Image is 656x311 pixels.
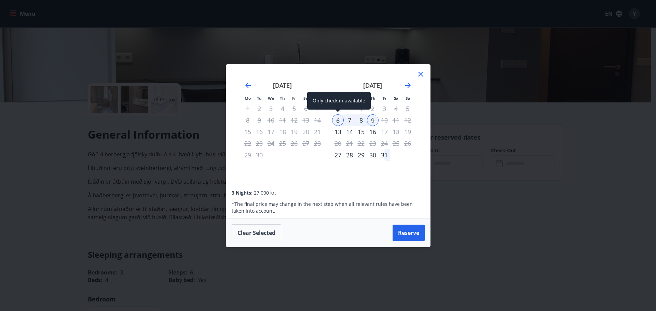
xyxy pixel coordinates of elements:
[367,138,379,149] td: Not available. Thursday, October 23, 2025
[242,114,254,126] td: Not available. Monday, September 8, 2025
[355,149,367,161] div: 29
[379,126,390,138] div: Only check out available
[355,149,367,161] td: Choose Wednesday, October 29, 2025 as your check-in date. It’s available.
[367,103,379,114] td: Not available. Thursday, October 2, 2025
[312,114,323,126] td: Not available. Sunday, September 14, 2025
[277,103,288,114] td: Not available. Thursday, September 4, 2025
[355,114,367,126] td: Selected. Wednesday, October 8, 2025
[367,149,379,161] div: 30
[280,96,285,101] small: Th
[288,126,300,138] td: Not available. Friday, September 19, 2025
[265,126,277,138] td: Not available. Wednesday, September 17, 2025
[344,126,355,138] div: 14
[390,138,402,149] td: Not available. Saturday, October 25, 2025
[288,114,300,126] td: Not available. Friday, September 12, 2025
[254,103,265,114] td: Not available. Tuesday, September 2, 2025
[254,126,265,138] td: Not available. Tuesday, September 16, 2025
[344,138,355,149] td: Not available. Tuesday, October 21, 2025
[332,114,344,126] div: Only check in available
[402,126,413,138] td: Not available. Sunday, October 19, 2025
[244,81,252,89] div: Move backward to switch to the previous month.
[288,138,300,149] td: Not available. Friday, September 26, 2025
[245,96,251,101] small: Mo
[288,103,300,114] td: Not available. Friday, September 5, 2025
[355,126,367,138] td: Choose Wednesday, October 15, 2025 as your check-in date. It’s available.
[379,149,390,161] td: Choose Friday, October 31, 2025 as your check-in date. It’s available.
[312,126,323,138] td: Not available. Sunday, September 21, 2025
[232,189,252,196] span: 3 Nights:
[277,114,288,126] td: Not available. Thursday, September 11, 2025
[363,81,382,89] strong: [DATE]
[254,114,265,126] td: Not available. Tuesday, September 9, 2025
[379,103,390,114] td: Not available. Friday, October 3, 2025
[383,96,386,101] small: Fr
[344,149,355,161] div: 28
[265,138,277,149] td: Not available. Wednesday, September 24, 2025
[394,96,398,101] small: Sa
[265,114,277,126] td: Not available. Wednesday, September 10, 2025
[390,126,402,138] td: Not available. Saturday, October 18, 2025
[367,126,379,138] td: Choose Thursday, October 16, 2025 as your check-in date. It’s available.
[379,126,390,138] td: Choose Friday, October 17, 2025 as your check-in date. It’s available.
[273,81,292,89] strong: [DATE]
[344,114,355,126] td: Selected. Tuesday, October 7, 2025
[257,96,262,101] small: Tu
[406,96,410,101] small: Su
[332,149,344,161] div: Only check in available
[234,73,422,176] div: Calendar
[379,114,390,126] td: Not available. Friday, October 10, 2025
[332,149,344,161] td: Choose Monday, October 27, 2025 as your check-in date. It’s available.
[307,92,371,110] div: Only check in available
[370,96,375,101] small: Th
[402,114,413,126] td: Not available. Sunday, October 12, 2025
[242,149,254,161] td: Not available. Monday, September 29, 2025
[355,114,367,126] div: 8
[390,103,402,114] td: Not available. Saturday, October 4, 2025
[344,149,355,161] td: Choose Tuesday, October 28, 2025 as your check-in date. It’s available.
[254,189,276,196] span: 27.000 kr.
[344,126,355,138] td: Choose Tuesday, October 14, 2025 as your check-in date. It’s available.
[254,138,265,149] td: Not available. Tuesday, September 23, 2025
[404,81,412,89] div: Move forward to switch to the next month.
[300,114,312,126] td: Not available. Saturday, September 13, 2025
[300,103,312,114] td: Not available. Saturday, September 6, 2025
[355,138,367,149] td: Not available. Wednesday, October 22, 2025
[292,96,296,101] small: Fr
[242,138,254,149] td: Not available. Monday, September 22, 2025
[312,138,323,149] td: Not available. Sunday, September 28, 2025
[332,126,344,138] td: Choose Monday, October 13, 2025 as your check-in date. It’s available.
[242,103,254,114] td: Not available. Monday, September 1, 2025
[402,103,413,114] td: Not available. Sunday, October 5, 2025
[277,138,288,149] td: Not available. Thursday, September 25, 2025
[367,114,379,126] td: Selected as end date. Thursday, October 9, 2025
[344,114,355,126] div: 7
[332,114,344,126] td: Selected as start date. Monday, October 6, 2025
[303,96,308,101] small: Sa
[265,103,277,114] td: Not available. Wednesday, September 3, 2025
[268,96,274,101] small: We
[277,126,288,138] td: Not available. Thursday, September 18, 2025
[379,138,390,149] td: Not available. Friday, October 24, 2025
[232,224,281,241] button: Clear selected
[332,126,344,138] div: Only check in available
[254,149,265,161] td: Not available. Tuesday, September 30, 2025
[390,114,402,126] td: Not available. Saturday, October 11, 2025
[355,126,367,138] div: 15
[379,149,390,161] div: 31
[242,126,254,138] td: Not available. Monday, September 15, 2025
[332,138,344,149] td: Not available. Monday, October 20, 2025
[367,126,379,138] div: 16
[232,201,424,214] p: * The final price may change in the next step when all relevant rules have been taken into account.
[393,225,425,241] button: Reserve
[367,149,379,161] td: Choose Thursday, October 30, 2025 as your check-in date. It’s available.
[367,114,379,126] div: Only check out available
[402,138,413,149] td: Not available. Sunday, October 26, 2025
[300,126,312,138] td: Not available. Saturday, September 20, 2025
[300,138,312,149] td: Not available. Saturday, September 27, 2025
